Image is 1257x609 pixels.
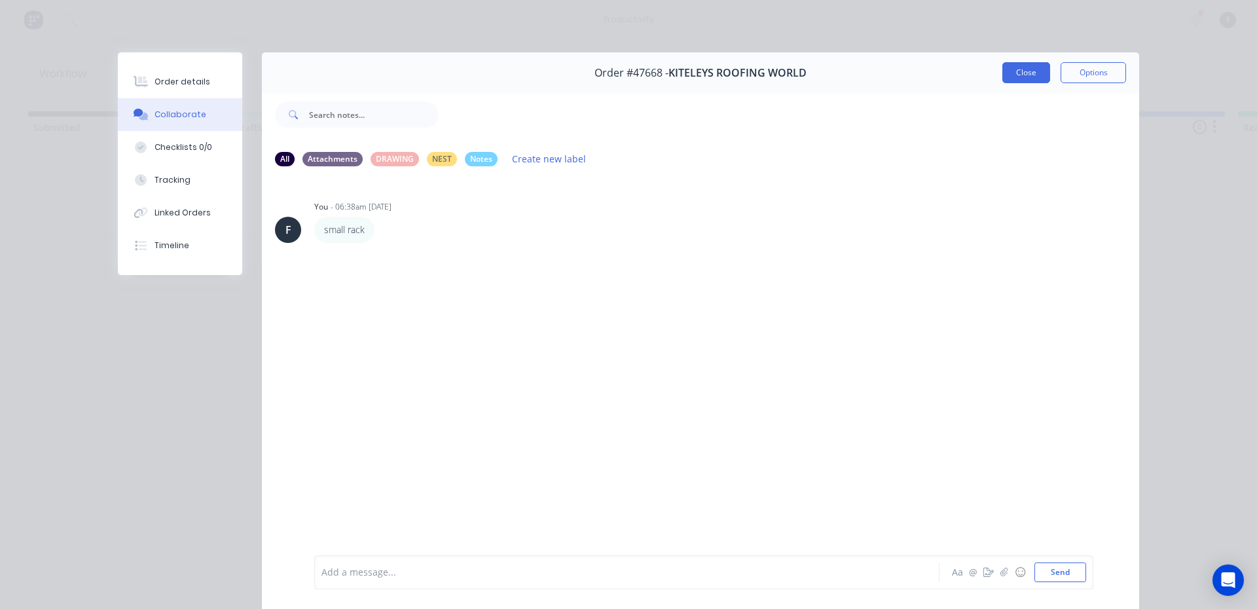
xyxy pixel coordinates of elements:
[155,207,211,219] div: Linked Orders
[949,564,965,580] button: Aa
[1212,564,1244,596] div: Open Intercom Messenger
[118,164,242,196] button: Tracking
[285,222,291,238] div: F
[314,201,328,213] div: You
[505,150,593,168] button: Create new label
[309,101,439,128] input: Search notes...
[1012,564,1028,580] button: ☺
[118,196,242,229] button: Linked Orders
[594,67,668,79] span: Order #47668 -
[155,174,191,186] div: Tracking
[155,109,206,120] div: Collaborate
[1061,62,1126,83] button: Options
[465,152,498,166] div: Notes
[118,65,242,98] button: Order details
[965,564,981,580] button: @
[302,152,363,166] div: Attachments
[118,229,242,262] button: Timeline
[155,76,210,88] div: Order details
[427,152,457,166] div: NEST
[668,67,807,79] span: KITELEYS ROOFING WORLD
[155,141,212,153] div: Checklists 0/0
[275,152,295,166] div: All
[324,223,365,236] p: small rack
[1034,563,1086,582] button: Send
[1002,62,1050,83] button: Close
[118,98,242,131] button: Collaborate
[371,152,419,166] div: DRAWING
[118,131,242,164] button: Checklists 0/0
[155,240,189,251] div: Timeline
[331,201,392,213] div: - 06:38am [DATE]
